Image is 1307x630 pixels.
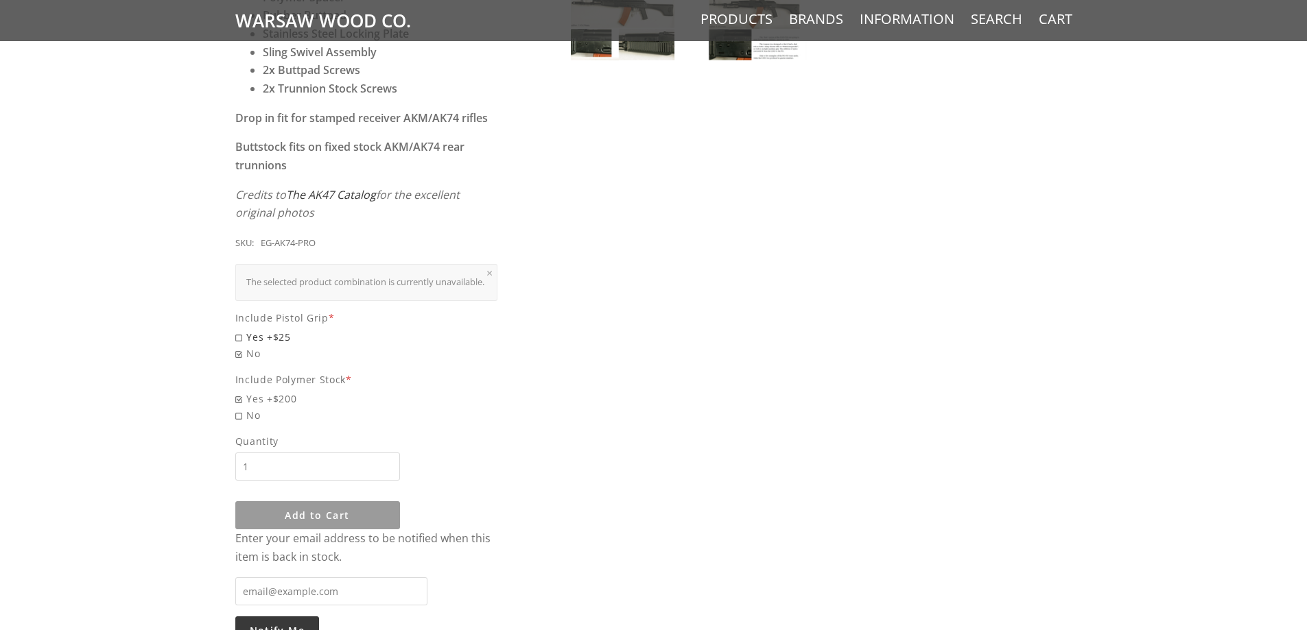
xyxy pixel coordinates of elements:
[860,10,954,28] a: Information
[235,577,427,605] input: email@example.com
[263,62,360,77] strong: 2x Buttpad Screws
[235,310,498,326] div: Include Pistol Grip
[789,10,843,28] a: Brands
[235,407,498,423] span: No
[235,187,460,221] em: Credits to for the excellent original photos
[235,372,498,387] div: Include Polymer Stock
[700,10,773,28] a: Products
[235,236,254,251] div: SKU:
[235,391,498,407] span: Yes +$200
[261,236,316,251] div: EG-AK74-PRO
[285,509,349,522] span: Add to Cart
[235,529,498,566] div: Enter your email address to be notified when this item is back in stock.
[235,452,400,481] input: Quantity
[971,10,1022,28] a: Search
[235,110,488,125] strong: Drop in fit for stamped receiver AKM/AK74 rifles
[235,329,498,345] span: Yes +$25
[235,433,400,449] span: Quantity
[235,501,400,529] button: Add to Cart
[263,81,397,96] strong: 2x Trunnion Stock Screws
[486,267,493,278] a: ×
[246,275,487,290] div: The selected product combination is currently unavailable.
[235,139,464,173] strong: Buttstock fits on fixed stock AKM/AK74 rear trunnions
[286,187,376,202] a: The AK47 Catalog
[1039,10,1072,28] a: Cart
[235,346,498,361] span: No
[263,45,377,60] strong: Sling Swivel Assembly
